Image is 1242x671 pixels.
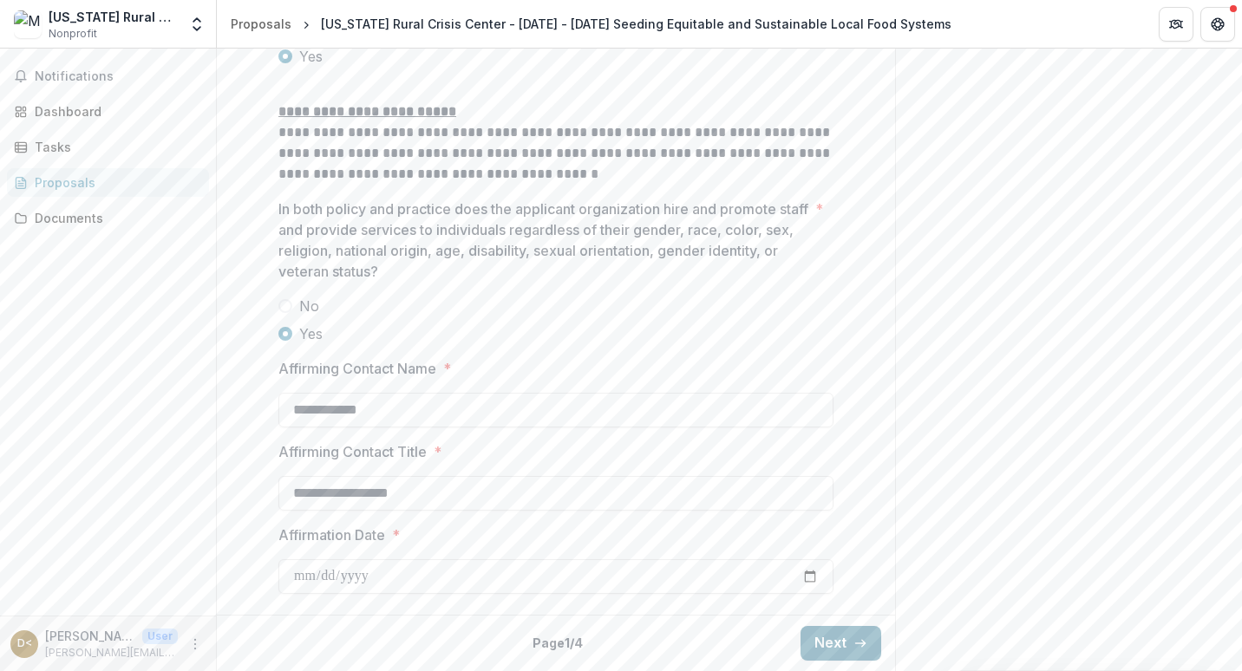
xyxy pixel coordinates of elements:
a: Proposals [224,11,298,36]
button: Notifications [7,62,209,90]
a: Proposals [7,168,209,197]
img: Missouri Rural Crisis Center [14,10,42,38]
p: User [142,629,178,644]
div: Proposals [35,173,195,192]
p: Affirmation Date [278,524,385,545]
div: [US_STATE] Rural Crisis Center [49,8,178,26]
button: Partners [1159,7,1193,42]
div: Dashboard [35,102,195,121]
button: More [185,634,206,655]
div: Proposals [231,15,291,33]
span: No [299,296,319,316]
a: Dashboard [7,97,209,126]
p: [PERSON_NAME] <[PERSON_NAME][EMAIL_ADDRESS][DOMAIN_NAME]> [45,627,135,645]
p: Page 1 / 4 [533,634,583,652]
span: Nonprofit [49,26,97,42]
span: Yes [299,323,323,344]
button: Open entity switcher [185,7,209,42]
a: Tasks [7,133,209,161]
div: Documents [35,209,195,227]
div: [US_STATE] Rural Crisis Center - [DATE] - [DATE] Seeding Equitable and Sustainable Local Food Sys... [321,15,951,33]
button: Get Help [1200,7,1235,42]
p: [PERSON_NAME][EMAIL_ADDRESS][DOMAIN_NAME] [45,645,178,661]
a: Documents [7,204,209,232]
span: Notifications [35,69,202,84]
nav: breadcrumb [224,11,958,36]
p: Affirming Contact Title [278,441,427,462]
div: Tasks [35,138,195,156]
p: Affirming Contact Name [278,358,436,379]
p: In both policy and practice does the applicant organization hire and promote staff and provide se... [278,199,808,282]
button: Next [801,626,881,661]
span: Yes [299,46,323,67]
div: Dina van der Zalm <dina@morural.org> [17,638,32,649]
